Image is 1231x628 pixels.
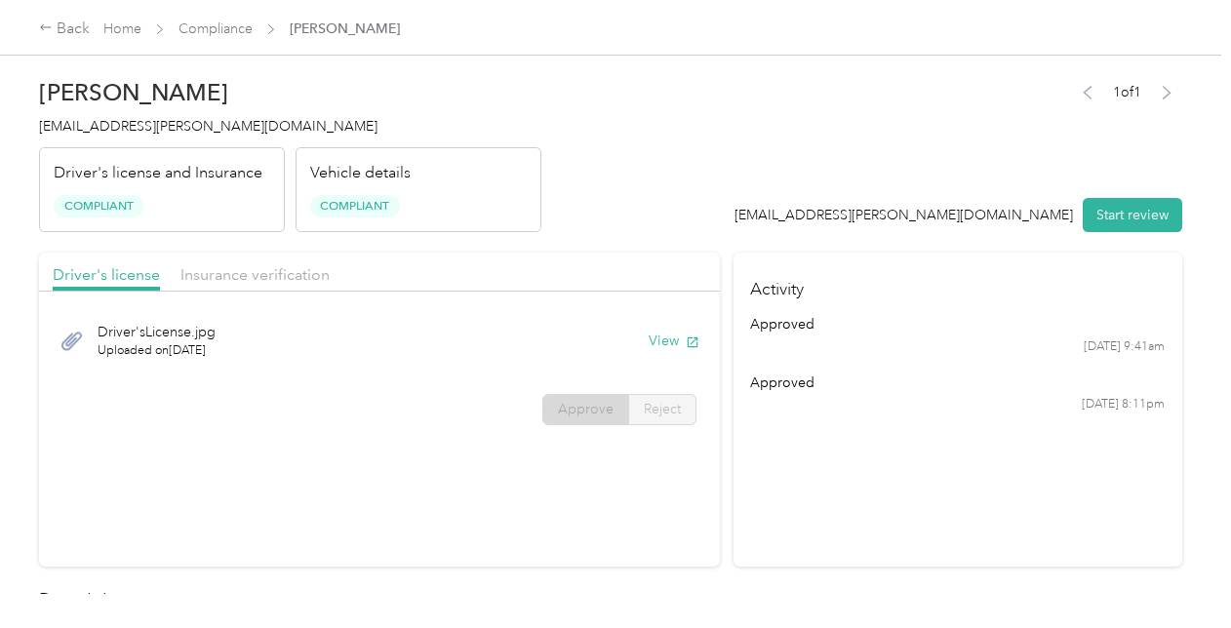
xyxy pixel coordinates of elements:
[1082,396,1165,413] time: [DATE] 8:11pm
[644,401,681,417] span: Reject
[750,314,1165,334] div: approved
[39,587,1182,613] h2: Driver’s License
[53,265,160,284] span: Driver's license
[1113,82,1141,102] span: 1 of 1
[734,253,1182,314] h4: Activity
[39,79,541,106] h2: [PERSON_NAME]
[290,19,400,39] span: [PERSON_NAME]
[558,401,614,417] span: Approve
[54,195,143,217] span: Compliant
[735,205,1073,225] div: [EMAIL_ADDRESS][PERSON_NAME][DOMAIN_NAME]
[39,18,90,41] div: Back
[39,118,377,135] span: [EMAIL_ADDRESS][PERSON_NAME][DOMAIN_NAME]
[1083,198,1182,232] button: Start review
[310,162,411,185] p: Vehicle details
[179,20,253,37] a: Compliance
[54,162,262,185] p: Driver's license and Insurance
[180,265,330,284] span: Insurance verification
[103,20,141,37] a: Home
[98,322,216,342] span: Driver'sLicense.jpg
[98,342,216,360] span: Uploaded on [DATE]
[1122,519,1231,628] iframe: Everlance-gr Chat Button Frame
[750,373,1165,393] div: approved
[649,331,699,351] button: View
[1084,338,1165,356] time: [DATE] 9:41am
[310,195,400,217] span: Compliant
